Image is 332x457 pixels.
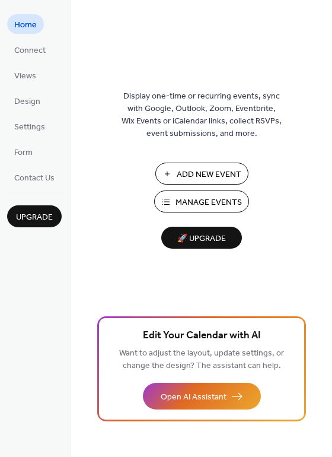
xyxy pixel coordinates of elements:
[7,14,44,34] a: Home
[14,45,46,57] span: Connect
[122,90,282,140] span: Display one-time or recurring events, sync with Google, Outlook, Zoom, Eventbrite, Wix Events or ...
[14,147,33,159] span: Form
[7,142,40,161] a: Form
[7,91,47,110] a: Design
[161,391,226,404] span: Open AI Assistant
[14,19,37,31] span: Home
[154,191,249,212] button: Manage Events
[7,167,62,187] a: Contact Us
[143,328,261,344] span: Edit Your Calendar with AI
[168,231,235,247] span: 🚀 Upgrade
[16,211,53,224] span: Upgrade
[7,40,53,59] a: Connect
[14,70,36,82] span: Views
[119,345,284,374] span: Want to adjust the layout, update settings, or change the design? The assistant can help.
[175,196,242,209] span: Manage Events
[155,163,248,185] button: Add New Event
[177,169,241,181] span: Add New Event
[7,116,52,136] a: Settings
[7,65,43,85] a: Views
[143,383,261,410] button: Open AI Assistant
[14,172,55,185] span: Contact Us
[161,227,242,249] button: 🚀 Upgrade
[14,96,40,108] span: Design
[14,121,45,134] span: Settings
[7,205,62,227] button: Upgrade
